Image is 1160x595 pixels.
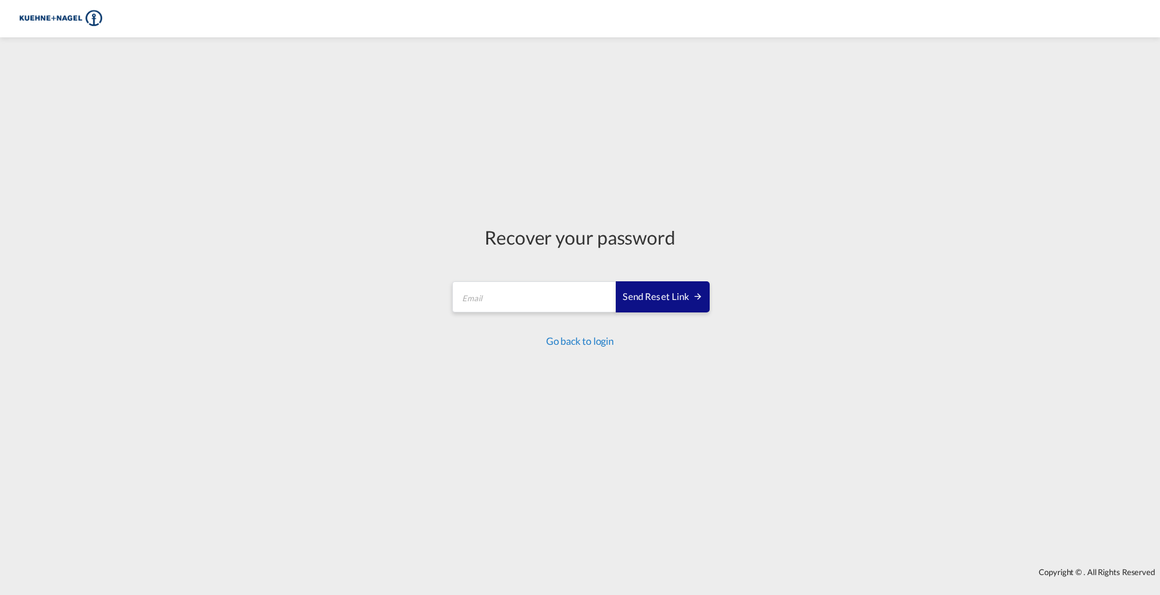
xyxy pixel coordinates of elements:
[452,281,617,312] input: Email
[546,335,614,347] a: Go back to login
[693,291,703,301] md-icon: icon-arrow-right
[616,281,709,312] button: SEND RESET LINK
[623,290,702,304] div: Send reset link
[19,5,103,33] img: 36441310f41511efafde313da40ec4a4.png
[450,224,709,250] div: Recover your password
